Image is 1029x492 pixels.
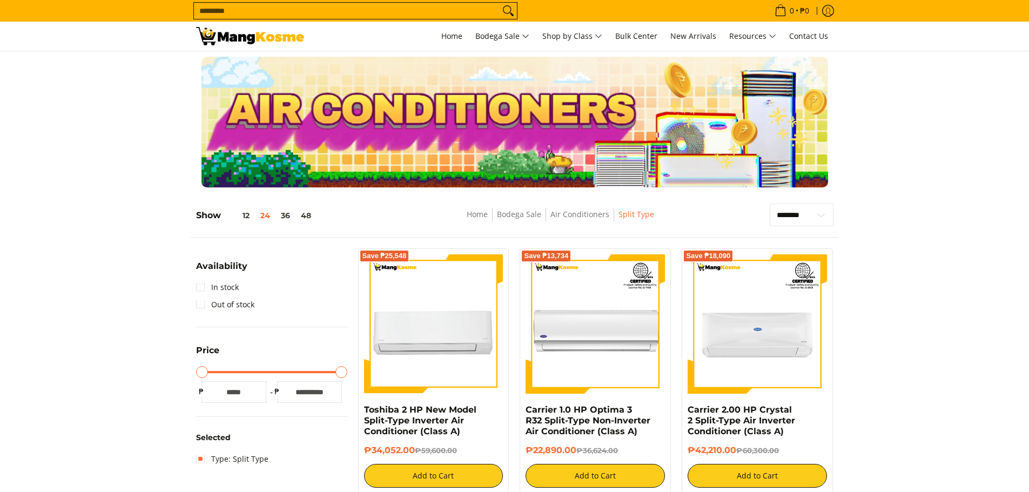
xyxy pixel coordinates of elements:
button: Add to Cart [364,464,503,488]
a: Bulk Center [610,22,663,51]
span: Resources [729,30,776,43]
a: Home [436,22,468,51]
nav: Main Menu [315,22,833,51]
a: Carrier 1.0 HP Optima 3 R32 Split-Type Non-Inverter Air Conditioner (Class A) [526,405,650,436]
button: Add to Cart [688,464,827,488]
span: 0 [788,7,796,15]
h6: Selected [196,433,347,443]
span: ₱ [272,386,283,397]
button: Add to Cart [526,464,665,488]
a: Bodega Sale [470,22,535,51]
summary: Open [196,346,219,363]
h5: Show [196,210,317,221]
a: New Arrivals [665,22,722,51]
span: ₱0 [798,7,811,15]
a: Out of stock [196,296,254,313]
span: Split Type [618,208,654,221]
button: 12 [221,211,255,220]
del: ₱60,300.00 [736,446,779,455]
span: Price [196,346,219,355]
span: Save ₱13,734 [524,253,568,259]
a: Carrier 2.00 HP Crystal 2 Split-Type Air Inverter Conditioner (Class A) [688,405,795,436]
span: ₱ [196,386,207,397]
span: • [771,5,812,17]
a: Resources [724,22,782,51]
span: Contact Us [789,31,828,41]
h6: ₱22,890.00 [526,445,665,456]
img: Toshiba 2 HP New Model Split-Type Inverter Air Conditioner (Class A) [364,254,503,394]
a: Type: Split Type [196,450,268,468]
summary: Open [196,262,247,279]
nav: Breadcrumbs [391,208,730,232]
img: Carrier 1.0 HP Optima 3 R32 Split-Type Non-Inverter Air Conditioner (Class A) [526,254,665,394]
a: Shop by Class [537,22,608,51]
a: In stock [196,279,239,296]
a: Air Conditioners [550,209,609,219]
span: Save ₱25,548 [362,253,407,259]
h6: ₱42,210.00 [688,445,827,456]
img: Bodega Sale Aircon l Mang Kosme: Home Appliances Warehouse Sale Split Type [196,27,304,45]
img: Carrier 2.00 HP Crystal 2 Split-Type Air Inverter Conditioner (Class A) [688,254,827,394]
a: Toshiba 2 HP New Model Split-Type Inverter Air Conditioner (Class A) [364,405,476,436]
del: ₱36,624.00 [576,446,618,455]
span: Bodega Sale [475,30,529,43]
h6: ₱34,052.00 [364,445,503,456]
a: Contact Us [784,22,833,51]
button: 24 [255,211,275,220]
a: Bodega Sale [497,209,541,219]
del: ₱59,600.00 [415,446,457,455]
span: Save ₱18,090 [686,253,730,259]
button: 48 [295,211,317,220]
a: Home [467,209,488,219]
span: Availability [196,262,247,271]
span: New Arrivals [670,31,716,41]
span: Shop by Class [542,30,602,43]
button: 36 [275,211,295,220]
button: Search [500,3,517,19]
span: Home [441,31,462,41]
span: Bulk Center [615,31,657,41]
